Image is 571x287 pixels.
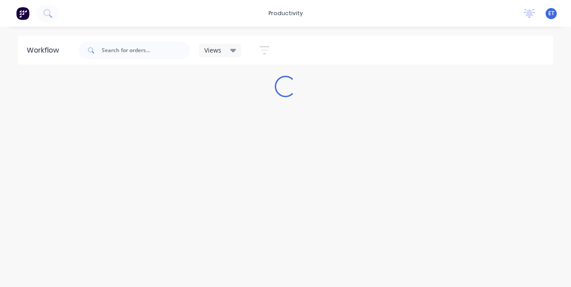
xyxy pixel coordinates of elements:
div: Workflow [27,45,63,56]
input: Search for orders... [102,41,190,59]
span: ET [548,9,554,17]
img: Factory [16,7,29,20]
span: Views [204,45,221,55]
div: productivity [264,7,307,20]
